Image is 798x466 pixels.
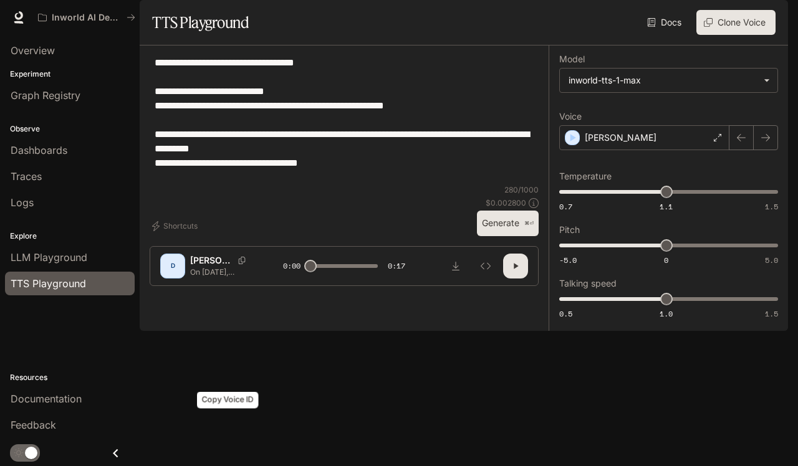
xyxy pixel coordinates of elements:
span: -5.0 [559,255,577,265]
div: inworld-tts-1-max [560,69,777,92]
h1: TTS Playground [152,10,249,35]
div: inworld-tts-1-max [569,74,757,87]
button: Generate⌘⏎ [477,211,539,236]
p: Inworld AI Demos [52,12,122,23]
p: Temperature [559,172,612,181]
span: 1.1 [660,201,673,212]
button: Download audio [443,254,468,278]
span: 0:00 [283,260,300,272]
p: [PERSON_NAME] [585,131,656,144]
p: Model [559,55,585,64]
button: Clone Voice [696,10,776,35]
p: ⌘⏎ [524,220,534,227]
p: On [DATE], [DATE], a ragged tattered Brigantine limped into the ports of [GEOGRAPHIC_DATA] with a... [190,267,253,277]
p: Voice [559,112,582,121]
span: 5.0 [765,255,778,265]
button: All workspaces [32,5,141,30]
div: D [163,256,183,276]
span: 0 [664,255,668,265]
span: 1.0 [660,308,673,319]
span: 0.5 [559,308,572,319]
span: 1.5 [765,308,778,319]
button: Copy Voice ID [233,257,251,264]
div: Copy Voice ID [197,392,259,409]
p: Talking speed [559,279,617,288]
button: Inspect [473,254,498,278]
p: [PERSON_NAME] [190,254,233,267]
span: 0.7 [559,201,572,212]
button: Shortcuts [150,216,203,236]
a: Docs [645,10,686,35]
span: 0:17 [388,260,405,272]
p: Pitch [559,226,580,234]
span: 1.5 [765,201,778,212]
